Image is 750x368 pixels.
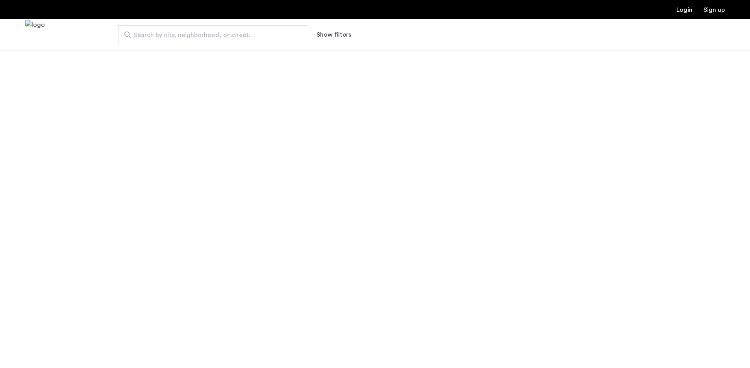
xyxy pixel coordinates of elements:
a: Registration [704,7,725,13]
img: logo [25,20,45,50]
input: Apartment Search [118,25,307,44]
button: Show or hide filters [317,30,351,39]
a: Login [676,7,693,13]
span: Search by city, neighborhood, or street. [134,30,285,40]
a: Cazamio Logo [25,20,45,50]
